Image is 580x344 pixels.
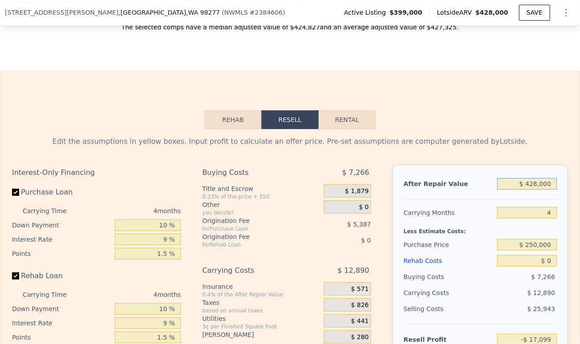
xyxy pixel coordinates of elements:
[12,165,181,181] div: Interest-Only Financing
[345,187,368,195] span: $ 1,879
[202,232,302,241] div: Origination Fee
[249,9,282,16] span: # 2384606
[344,8,389,17] span: Active Listing
[351,317,369,325] span: $ 441
[351,301,369,309] span: $ 826
[202,307,320,314] div: based on annual taxes
[23,204,81,218] div: Carrying Time
[519,4,550,20] button: SAVE
[12,184,111,200] label: Purchase Loan
[12,232,111,247] div: Interest Rate
[404,205,494,221] div: Carrying Months
[351,285,369,293] span: $ 571
[118,8,220,17] span: , [GEOGRAPHIC_DATA]
[359,203,369,211] span: $ 0
[202,323,320,330] div: 3¢ per Finished Square Foot
[531,273,555,280] span: $ 7,266
[351,333,369,341] span: $ 280
[202,184,320,193] div: Title and Escrow
[202,200,320,209] div: Other
[338,263,369,279] span: $ 12,890
[437,8,475,17] span: Lotside ARV
[347,221,371,228] span: $ 5,387
[404,237,494,253] div: Purchase Price
[202,225,302,232] div: for Purchase Loan
[557,4,575,21] button: Show Options
[361,237,371,244] span: $ 0
[202,193,320,200] div: 0.33% of the price + 550
[202,263,302,279] div: Carrying Costs
[261,110,319,129] button: Resell
[224,9,248,16] span: NWMLS
[404,253,494,269] div: Rehab Costs
[12,218,111,232] div: Down Payment
[12,316,111,330] div: Interest Rate
[404,285,459,301] div: Carrying Costs
[527,305,555,312] span: $ 25,943
[319,110,376,129] button: Rental
[5,8,118,17] span: [STREET_ADDRESS][PERSON_NAME]
[12,268,111,284] label: Rehab Loan
[404,221,557,237] div: Less Estimate Costs:
[202,282,320,291] div: Insurance
[12,136,568,147] div: Edit the assumptions in yellow boxes. Input profit to calculate an offer price. Pre-set assumptio...
[527,289,555,296] span: $ 12,890
[84,204,181,218] div: 4 months
[84,287,181,302] div: 4 months
[12,189,19,196] input: Purchase Loan
[186,9,220,16] span: , WA 98277
[23,287,81,302] div: Carrying Time
[342,165,369,181] span: $ 7,266
[12,247,111,261] div: Points
[202,330,320,339] div: [PERSON_NAME]
[202,241,302,248] div: for Rehab Loan
[202,165,302,181] div: Buying Costs
[202,216,302,225] div: Origination Fee
[204,110,261,129] button: Rehab
[12,302,111,316] div: Down Payment
[202,291,320,298] div: 0.4% of the After Repair Value
[202,314,320,323] div: Utilities
[475,9,508,16] span: $428,000
[222,8,285,17] div: ( )
[404,176,494,192] div: After Repair Value
[404,269,494,285] div: Buying Costs
[202,298,320,307] div: Taxes
[404,301,494,317] div: Selling Costs
[12,272,19,279] input: Rehab Loan
[389,8,422,17] span: $399,000
[202,209,320,216] div: you decide!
